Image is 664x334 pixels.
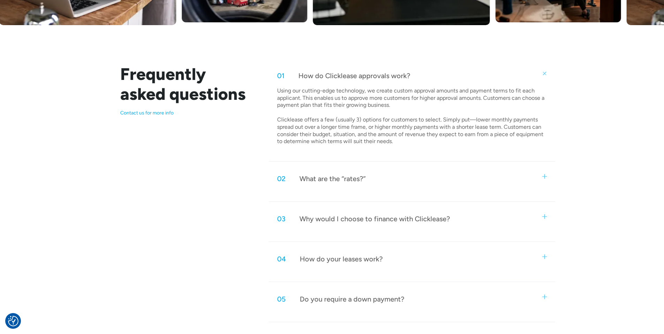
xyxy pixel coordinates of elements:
div: 02 [277,174,285,183]
img: small plus [542,295,547,299]
div: 04 [277,254,286,264]
div: What are the “rates?” [299,174,366,183]
img: small plus [541,70,548,76]
div: 05 [277,295,286,304]
div: 01 [277,71,284,80]
div: 03 [277,214,285,223]
img: small plus [542,254,547,259]
div: How do your leases work? [300,254,383,264]
img: Revisit consent button [8,316,18,326]
p: Using our cutting-edge technology, we create custom approval amounts and payment terms to fit eac... [277,87,545,145]
img: small plus [542,214,547,219]
div: Why would I choose to finance with Clicklease? [299,214,450,223]
button: Consent Preferences [8,316,18,326]
div: How do Clicklease approvals work? [298,71,410,80]
p: Contact us for more info [120,110,252,116]
img: small plus [542,174,547,179]
h2: Frequently asked questions [120,64,252,104]
div: Do you require a down payment? [300,295,404,304]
